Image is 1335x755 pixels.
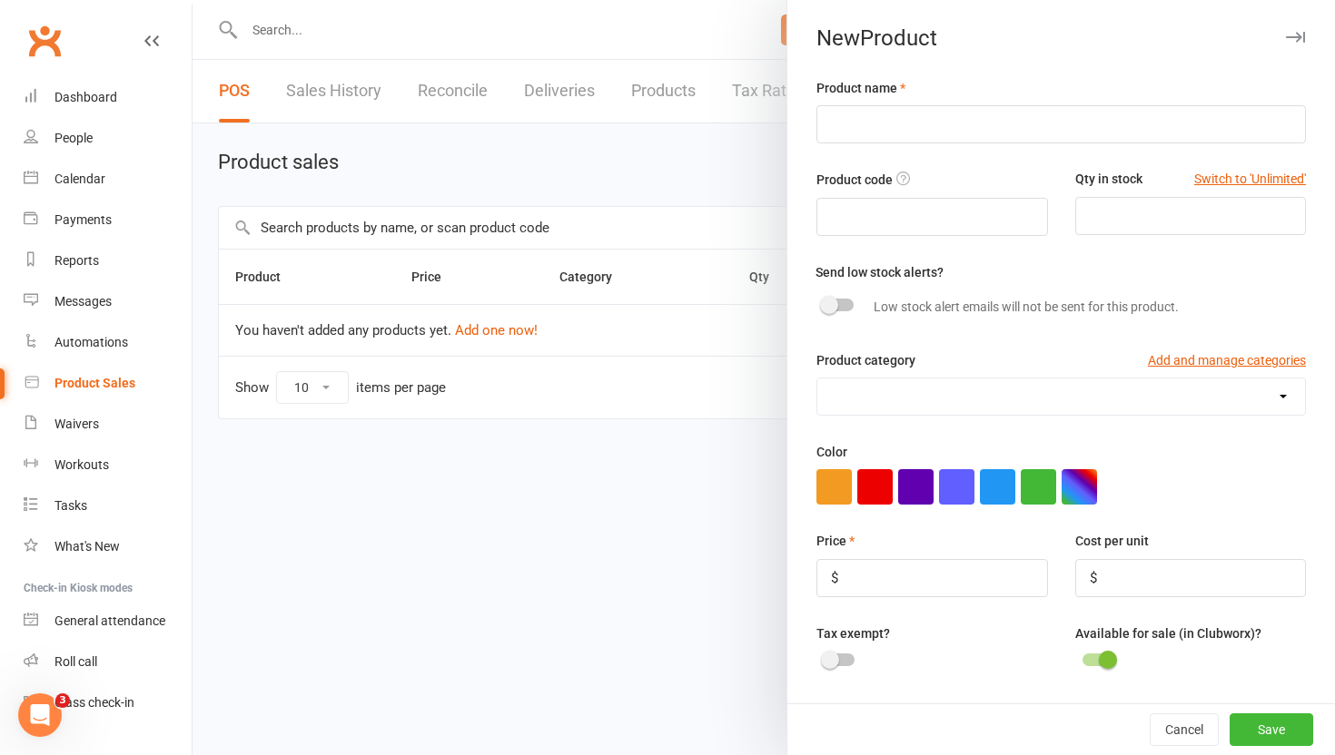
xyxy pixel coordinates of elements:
[54,172,105,186] div: Calendar
[1075,169,1142,189] label: Qty in stock
[24,445,192,485] a: Workouts
[55,693,70,708] span: 3
[54,131,93,145] div: People
[1075,531,1149,551] label: Cost per unit
[24,77,192,118] a: Dashboard
[1075,623,1261,643] label: Available for sale (in Clubworx)?
[1194,169,1306,189] button: Switch to 'Unlimited'
[1150,713,1219,746] button: Cancel
[816,350,915,370] label: Product category
[816,262,944,282] label: Send low stock alerts?
[1090,567,1097,589] div: $
[24,642,192,682] a: Roll call
[24,526,192,567] a: What's New
[24,281,192,322] a: Messages
[816,699,1000,719] label: Available for sale (mobile app)?
[787,25,1335,51] div: New Product
[816,531,855,551] label: Price
[24,159,192,200] a: Calendar
[24,404,192,445] a: Waivers
[1230,713,1313,746] button: Save
[54,212,112,227] div: Payments
[54,294,112,309] div: Messages
[54,498,87,513] div: Tasks
[54,457,109,472] div: Workouts
[24,682,192,723] a: Class kiosk mode
[816,442,847,462] label: Color
[54,376,135,390] div: Product Sales
[816,623,890,643] label: Tax exempt?
[54,613,165,628] div: General attendance
[816,78,905,98] label: Product name
[24,485,192,526] a: Tasks
[24,240,192,281] a: Reports
[24,363,192,404] a: Product Sales
[816,170,893,190] label: Product code
[24,200,192,240] a: Payments
[54,695,134,710] div: Class check-in
[831,567,838,589] div: $
[18,693,62,737] iframe: Intercom live chat
[24,322,192,363] a: Automations
[54,654,97,669] div: Roll call
[54,253,99,268] div: Reports
[54,335,128,349] div: Automations
[24,601,192,642] a: General attendance kiosk mode
[874,297,1179,317] label: Low stock alert emails will not be sent for this product.
[1148,350,1306,370] button: Add and manage categories
[22,18,67,64] a: Clubworx
[54,90,117,104] div: Dashboard
[24,118,192,159] a: People
[54,539,120,554] div: What's New
[54,417,99,431] div: Waivers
